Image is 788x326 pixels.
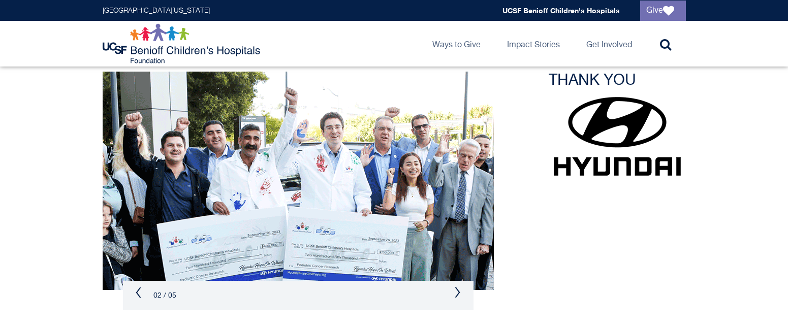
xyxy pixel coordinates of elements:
[455,286,461,299] button: Next
[578,21,640,67] a: Get Involved
[554,97,681,176] img: Hyundai Hope on Wheels
[153,292,176,299] span: 02 / 05
[136,286,142,299] button: Previous
[502,6,620,15] a: UCSF Benioff Children's Hospitals
[549,72,686,90] h3: THANK YOU
[103,23,263,64] img: Logo for UCSF Benioff Children's Hospitals Foundation
[499,21,568,67] a: Impact Stories
[103,72,494,290] img: A crowd cheers while holding checks in support of our hospitals
[640,1,686,21] a: Give
[424,21,489,67] a: Ways to Give
[103,7,210,14] a: [GEOGRAPHIC_DATA][US_STATE]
